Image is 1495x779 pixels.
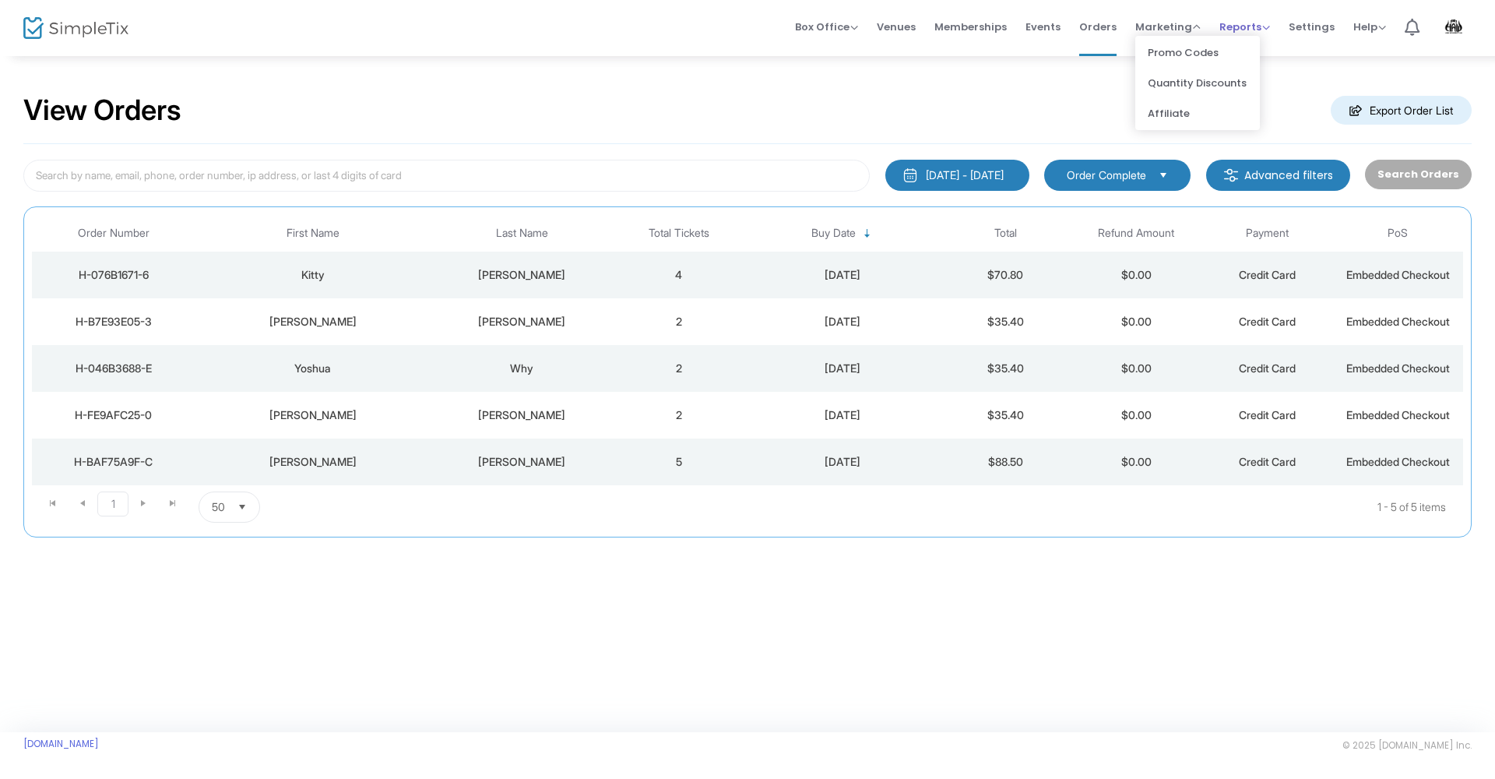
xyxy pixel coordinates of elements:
[23,738,99,750] a: [DOMAIN_NAME]
[748,267,937,283] div: 8/1/2025
[941,439,1071,485] td: $88.50
[199,407,427,423] div: Randall
[861,227,874,240] span: Sortable
[748,407,937,423] div: 7/15/2025
[1239,455,1296,468] span: Credit Card
[941,252,1071,298] td: $70.80
[1135,19,1201,34] span: Marketing
[78,227,149,240] span: Order Number
[1346,408,1450,421] span: Embedded Checkout
[1135,98,1260,129] li: Affiliate
[748,361,937,376] div: 7/15/2025
[1219,19,1270,34] span: Reports
[1025,7,1061,47] span: Events
[877,7,916,47] span: Venues
[199,454,427,470] div: Paul
[496,227,548,240] span: Last Name
[795,19,858,34] span: Box Office
[36,454,192,470] div: H-BAF75A9F-C
[614,298,744,345] td: 2
[434,361,610,376] div: Why
[811,227,856,240] span: Buy Date
[434,407,610,423] div: Johnson
[1239,315,1296,328] span: Credit Card
[1342,739,1472,752] span: © 2025 [DOMAIN_NAME] Inc.
[1289,7,1335,47] span: Settings
[1239,268,1296,281] span: Credit Card
[231,492,253,522] button: Select
[32,215,1463,485] div: Data table
[1223,167,1239,183] img: filter
[748,454,937,470] div: 7/15/2025
[1353,19,1386,34] span: Help
[212,499,225,515] span: 50
[1346,315,1450,328] span: Embedded Checkout
[199,361,427,376] div: Yoshua
[941,215,1071,252] th: Total
[934,7,1007,47] span: Memberships
[36,407,192,423] div: H-FE9AFC25-0
[434,454,610,470] div: Barile
[941,298,1071,345] td: $35.40
[1071,345,1201,392] td: $0.00
[199,267,427,283] div: Kitty
[408,492,1446,523] kendo-pager-info: 1 - 5 of 5 items
[1239,361,1296,375] span: Credit Card
[614,215,744,252] th: Total Tickets
[1246,227,1289,240] span: Payment
[434,267,610,283] div: Speiser
[902,167,918,183] img: monthly
[1346,455,1450,468] span: Embedded Checkout
[1346,268,1450,281] span: Embedded Checkout
[614,252,744,298] td: 4
[23,160,870,192] input: Search by name, email, phone, order number, ip address, or last 4 digits of card
[1071,298,1201,345] td: $0.00
[36,314,192,330] div: H-B7E93E05-3
[926,167,1004,183] div: [DATE] - [DATE]
[1071,439,1201,485] td: $0.00
[434,314,610,330] div: Blair
[36,267,192,283] div: H-076B1671-6
[1346,361,1450,375] span: Embedded Checkout
[614,439,744,485] td: 5
[199,314,427,330] div: Brian
[1388,227,1408,240] span: PoS
[885,160,1029,191] button: [DATE] - [DATE]
[1239,408,1296,421] span: Credit Card
[1071,215,1201,252] th: Refund Amount
[1152,167,1174,184] button: Select
[1135,68,1260,98] li: Quantity Discounts
[1079,7,1117,47] span: Orders
[941,345,1071,392] td: $35.40
[36,361,192,376] div: H-046B3688-E
[748,314,937,330] div: 7/31/2025
[614,392,744,439] td: 2
[1067,167,1146,183] span: Order Complete
[614,345,744,392] td: 2
[941,392,1071,439] td: $35.40
[1071,252,1201,298] td: $0.00
[1135,37,1260,68] li: Promo Codes
[1071,392,1201,439] td: $0.00
[1331,96,1472,125] m-button: Export Order List
[1206,160,1350,191] m-button: Advanced filters
[97,492,128,516] span: Page 1
[287,227,339,240] span: First Name
[23,93,181,128] h2: View Orders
